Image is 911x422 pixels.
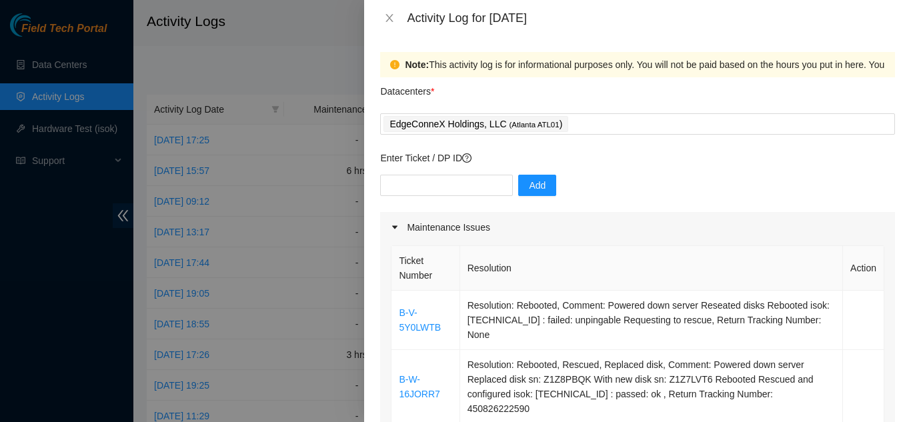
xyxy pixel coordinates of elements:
[509,121,559,129] span: ( Atlanta ATL01
[380,151,895,165] p: Enter Ticket / DP ID
[843,246,884,291] th: Action
[390,60,399,69] span: exclamation-circle
[462,153,472,163] span: question-circle
[391,246,460,291] th: Ticket Number
[460,246,843,291] th: Resolution
[384,13,395,23] span: close
[380,12,399,25] button: Close
[529,178,546,193] span: Add
[380,212,895,243] div: Maintenance Issues
[391,223,399,231] span: caret-right
[389,117,562,132] p: EdgeConneX Holdings, LLC )
[399,374,439,399] a: B-W-16JORR7
[380,77,434,99] p: Datacenters
[460,291,843,350] td: Resolution: Rebooted, Comment: Powered down server Reseated disks Rebooted isok: [TECHNICAL_ID] :...
[405,57,429,72] strong: Note:
[407,11,895,25] div: Activity Log for [DATE]
[399,307,441,333] a: B-V-5Y0LWTB
[518,175,556,196] button: Add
